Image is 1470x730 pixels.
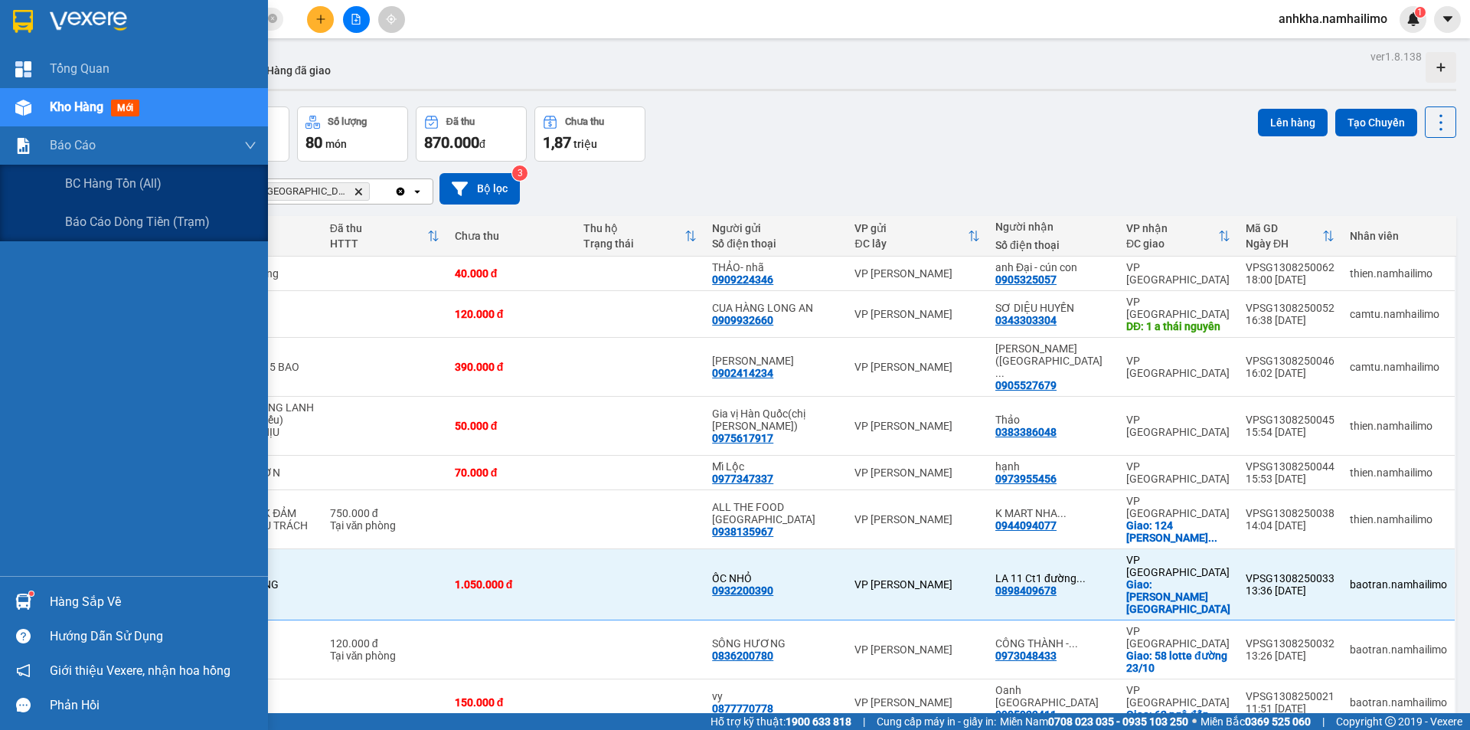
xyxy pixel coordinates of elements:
div: CÔNG THÀNH - lotte Nha Trang [995,637,1111,650]
span: Cung cấp máy in - giấy in: [877,713,996,730]
div: anh Đại - cún con [995,261,1111,273]
svg: Clear all [394,185,407,198]
button: aim [378,6,405,33]
div: VP [GEOGRAPHIC_DATA] [1126,261,1230,286]
span: ... [1208,532,1217,544]
img: solution-icon [15,138,31,154]
div: VPSG1308250062 [1246,261,1334,273]
sup: 1 [1415,7,1426,18]
div: thien.namhailimo [1350,466,1447,479]
div: VP [PERSON_NAME] [854,361,980,373]
div: ĐC lấy [854,237,968,250]
span: anhkha.namhailimo [1266,9,1400,28]
div: Người gửi [712,222,839,234]
div: Số lượng [328,116,367,127]
div: camtu.namhailimo [1350,308,1447,320]
button: Số lượng80món [297,106,408,162]
div: baotran.namhailimo [1350,578,1447,591]
div: Giao: Khu vĩnh điền trung [1126,578,1230,615]
div: 13:36 [DATE] [1246,584,1334,597]
span: Báo cáo dòng tiền (trạm) [65,212,210,231]
div: VP [PERSON_NAME] [854,466,980,479]
div: VP [GEOGRAPHIC_DATA] [1126,625,1230,650]
span: copyright [1385,716,1396,727]
div: Giao: 124 BẠCH ĐẰNG TÂN TIẾN NHA TRANG [1126,519,1230,544]
div: VP [GEOGRAPHIC_DATA] [1126,460,1230,485]
div: hạnh [995,460,1111,473]
div: KHÁNH NGỌC (NHA TRANG) [995,342,1111,379]
span: Báo cáo [50,136,96,155]
span: ... [1076,572,1086,584]
span: Miền Nam [1000,713,1188,730]
div: VP [PERSON_NAME] [854,420,980,432]
strong: 0369 525 060 [1245,715,1311,728]
div: 15:53 [DATE] [1246,473,1334,485]
div: 14:04 [DATE] [1246,519,1334,532]
div: Đã thu [446,116,475,127]
div: Hàng sắp về [50,591,256,614]
span: Tổng Quan [50,59,109,78]
th: Toggle SortBy [322,216,447,257]
img: logo-vxr [13,10,33,33]
div: vy [712,690,839,702]
div: 0905933411 [995,709,1057,721]
span: Miền Bắc [1200,713,1311,730]
div: VPSG1308250033 [1246,572,1334,584]
span: notification [16,663,31,678]
sup: 1 [29,591,34,596]
div: 0905527679 [995,379,1057,391]
div: 120.000 đ [330,637,439,650]
div: camtu.namhailimo [1350,361,1447,373]
div: Tại văn phòng [330,650,439,662]
span: VP Nha Trang [250,185,348,198]
button: Tạo Chuyến [1335,109,1417,136]
div: VP gửi [854,222,968,234]
div: 0973955456 [995,473,1057,485]
div: 16:38 [DATE] [1246,314,1334,326]
span: 80 [305,133,322,152]
span: message [16,698,31,712]
div: Chưa thu [455,230,568,242]
div: Số điện thoại [712,237,839,250]
div: ỐC NHỎ [712,572,839,584]
img: warehouse-icon [15,100,31,116]
div: VPSG1308250044 [1246,460,1334,473]
div: Phản hồi [50,694,256,717]
div: 150.000 đ [455,696,568,709]
div: K MART NHA TRANG [995,507,1111,519]
div: 0977347337 [712,473,773,485]
div: VP [GEOGRAPHIC_DATA] [1126,684,1230,709]
div: Mã GD [1246,222,1322,234]
div: 0905325057 [995,273,1057,286]
button: Đã thu870.000đ [416,106,527,162]
span: triệu [573,138,597,150]
div: 15:54 [DATE] [1246,426,1334,438]
span: aim [386,14,397,25]
th: Toggle SortBy [847,216,988,257]
span: 1,87 [543,133,571,152]
div: 390.000 đ [455,361,568,373]
div: 40.000 đ [455,267,568,280]
span: ... [1057,507,1067,519]
span: Hỗ trợ kỹ thuật: [710,713,851,730]
div: 13:26 [DATE] [1246,650,1334,662]
span: | [1322,713,1325,730]
div: 70.000 đ [455,466,568,479]
div: VP [GEOGRAPHIC_DATA] [1126,296,1230,320]
button: Lên hàng [1258,109,1328,136]
span: ... [995,367,1004,379]
button: file-add [343,6,370,33]
div: Oanh Nha Trang [995,684,1111,709]
div: Chưa thu [565,116,604,127]
span: mới [111,100,139,116]
div: 1.050.000 đ [455,578,568,591]
div: Tạo kho hàng mới [1426,52,1456,83]
div: Tại văn phòng [330,519,439,532]
th: Toggle SortBy [576,216,704,257]
div: thien.namhailimo [1350,420,1447,432]
span: ... [1069,637,1078,650]
div: Thu hộ [583,222,684,234]
span: món [325,138,347,150]
span: ⚪️ [1192,719,1197,725]
div: 0975617917 [712,432,773,444]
